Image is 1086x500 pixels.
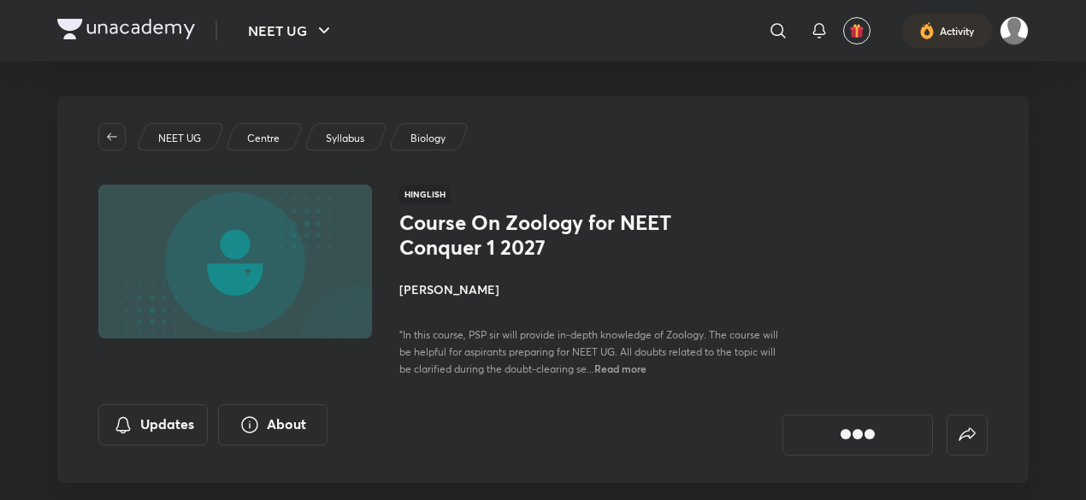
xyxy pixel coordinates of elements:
[843,17,871,44] button: avatar
[919,21,935,41] img: activity
[96,183,375,340] img: Thumbnail
[947,415,988,456] button: false
[238,14,345,48] button: NEET UG
[408,131,449,146] a: Biology
[57,19,195,39] img: Company Logo
[399,210,679,260] h1: Course On Zoology for NEET Conquer 1 2027
[410,131,446,146] p: Biology
[399,280,782,298] h4: [PERSON_NAME]
[218,404,328,445] button: About
[399,328,778,375] span: "In this course, PSP sir will provide in-depth knowledge of Zoology. The course will be helpful f...
[399,185,451,203] span: Hinglish
[57,19,195,44] a: Company Logo
[245,131,283,146] a: Centre
[782,415,933,456] button: [object Object]
[1000,16,1029,45] img: Anany Minz
[326,131,364,146] p: Syllabus
[98,404,208,445] button: Updates
[158,131,201,146] p: NEET UG
[323,131,368,146] a: Syllabus
[247,131,280,146] p: Centre
[849,23,865,38] img: avatar
[156,131,204,146] a: NEET UG
[594,362,646,375] span: Read more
